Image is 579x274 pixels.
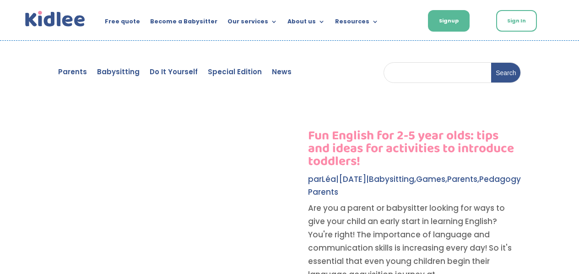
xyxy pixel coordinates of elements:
a: Resources [335,18,379,28]
a: Our services [227,18,277,28]
a: Kidlee Logo [23,9,87,29]
a: Special Edition [208,69,262,79]
img: logo_kidlee_blue [23,9,87,29]
img: English [401,19,410,24]
a: Parents [447,174,477,185]
a: Babysitting [97,69,140,79]
span: [DATE] [339,174,366,185]
a: News [272,69,292,79]
a: Free quote [105,18,140,28]
p: par | | , , , [58,173,521,199]
a: Games [416,174,445,185]
a: About us [287,18,325,28]
a: Sign In [496,10,537,32]
a: Signup [428,10,470,32]
input: Search [491,63,520,82]
a: Léa [322,174,336,185]
a: Parents [58,69,87,79]
a: Babysitting [369,174,414,185]
a: Become a Babysitter [150,18,217,28]
a: Fun English for 2-5 year olds: tips and ideas for activities to introduce toddlers! [308,126,514,172]
a: Do It Yourself [150,69,198,79]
